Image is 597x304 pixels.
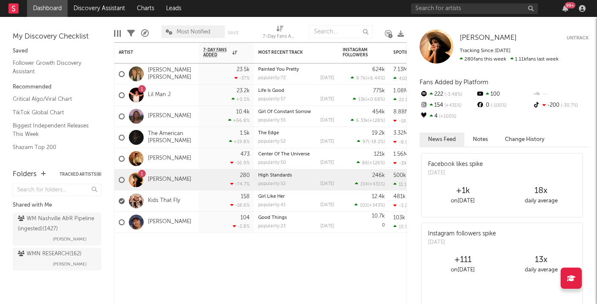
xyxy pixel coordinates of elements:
span: +126 % [369,161,384,166]
span: 13k [358,97,365,102]
div: 100 [476,89,532,100]
span: 7-Day Fans Added [203,47,230,58]
div: -37 % [234,75,250,81]
div: [DATE] [428,238,496,247]
span: +343 % [369,203,384,208]
div: ( ) [355,181,385,187]
div: 7-Day Fans Added (7-Day Fans Added) [263,32,297,42]
div: popularity: 41 [258,203,286,207]
div: ( ) [357,139,385,144]
div: Shared with Me [13,200,101,210]
a: Center Of The Universe [258,152,310,157]
input: Search for folders... [13,184,101,196]
div: 8.88M [393,109,409,115]
div: 4 [420,111,476,122]
div: -182k [393,118,411,124]
div: -2.8 % [233,224,250,229]
div: +0.5 % [232,97,250,102]
span: 1.11k fans last week [460,57,559,62]
span: -100 % [489,103,507,108]
div: daily average [502,265,580,275]
a: [PERSON_NAME] [148,155,191,162]
div: [DATE] [428,169,483,177]
div: popularity: 55 [258,118,286,123]
div: 103k [393,215,405,221]
div: Folders [13,169,37,180]
div: 12.4k [372,194,385,199]
div: 0 [476,100,532,111]
span: 6.33k [356,119,368,123]
a: WMN RESEARCH(162)[PERSON_NAME] [13,248,101,271]
div: -16.9 % [230,160,250,166]
div: -200 [532,100,589,111]
input: Search... [309,25,373,38]
div: 22.1k [393,97,410,102]
a: High Standards [258,173,292,178]
div: Artist [119,50,182,55]
div: daily average [502,196,580,206]
div: +19.8 % [229,139,250,144]
div: 1.5k [240,130,250,136]
div: 3.32M [393,130,408,136]
button: Notes [464,133,496,146]
div: 154 [420,100,476,111]
a: Critical Algo/Viral Chart [13,94,93,104]
div: Life Is Good [258,88,334,93]
a: Good Things [258,216,287,220]
div: 10.7k [372,213,385,219]
a: [PERSON_NAME] [460,34,517,42]
span: +0.68 % [367,97,384,102]
div: +1k [424,186,502,196]
div: A&R Pipeline [141,21,149,46]
div: 1.56M [393,152,408,157]
span: 102 [360,203,368,208]
button: News Feed [420,133,464,146]
div: ( ) [351,118,385,123]
div: 454k [372,109,385,115]
span: +100 % [438,114,456,119]
div: ( ) [353,97,385,102]
span: 280 fans this week [460,57,506,62]
span: 86 [362,161,368,166]
div: My Discovery Checklist [13,32,101,42]
div: Saved [13,46,101,56]
a: [PERSON_NAME] [148,218,191,226]
a: [PERSON_NAME] [148,176,191,183]
div: 473 [240,152,250,157]
div: ( ) [351,75,385,81]
div: 23.5k [237,67,250,72]
span: 154 [360,182,368,187]
div: popularity: 23 [258,224,286,229]
div: 775k [373,88,385,94]
div: [DATE] [320,139,334,144]
div: -39.2k [393,160,413,166]
div: [DATE] [320,76,334,80]
a: Shazam Top 200 [13,143,93,152]
a: Biggest Independent Releases This Week [13,121,93,138]
div: Spotify Monthly Listeners [393,50,457,55]
div: WMN RESEARCH ( 162 ) [18,249,82,259]
div: 99 + [565,2,575,8]
div: Filters [127,21,135,46]
a: Life Is Good [258,88,284,93]
div: -8.01k [393,139,413,145]
div: [DATE] [320,203,334,207]
div: [DATE] [320,182,334,186]
div: High Standards [258,173,334,178]
span: -3.48 % [443,92,462,97]
div: 121k [374,152,385,157]
div: +111 [424,255,502,265]
div: [DATE] [320,97,334,102]
span: Most Notified [177,29,210,35]
div: 481k [393,194,406,199]
div: on [DATE] [424,265,502,275]
div: WM Nashville A&R Pipeline (ingested) ( 1427 ) [18,214,94,234]
div: Instagram followers spike [428,229,496,238]
a: WM Nashville A&R Pipeline (ingested)(1427)[PERSON_NAME] [13,213,101,246]
div: 410k [393,76,409,81]
div: 10.4k [236,109,250,115]
div: 18 x [502,186,580,196]
div: [DATE] [320,224,334,229]
a: Girl Of Constant Sorrow [258,110,311,114]
div: Painted You Pretty [258,67,334,72]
